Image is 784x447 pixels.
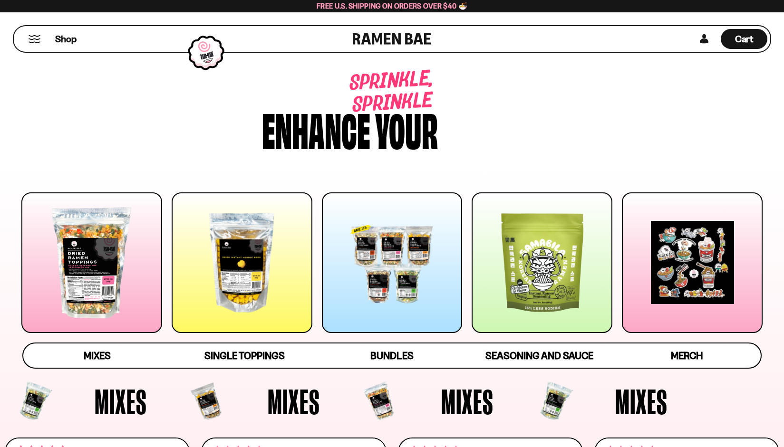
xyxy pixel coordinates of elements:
span: Free U.S. Shipping on Orders over $40 🍜 [317,1,467,10]
a: Single Toppings [171,343,318,368]
span: Mixes [615,384,668,419]
span: Cart [735,33,754,45]
a: Shop [55,29,77,49]
div: Cart [721,26,767,52]
span: Merch [671,350,703,361]
span: Mixes [441,384,494,419]
a: Bundles [318,343,465,368]
button: Mobile Menu Trigger [28,35,41,43]
div: Enhance [262,106,370,151]
span: Mixes [268,384,320,419]
span: Shop [55,33,77,46]
div: your [375,106,438,151]
span: Single Toppings [204,350,285,361]
a: Seasoning and Sauce [466,343,613,368]
a: Mixes [23,343,171,368]
a: Merch [613,343,761,368]
span: Seasoning and Sauce [485,350,593,361]
span: Mixes [84,350,111,361]
span: Mixes [95,384,147,419]
span: Bundles [370,350,413,361]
